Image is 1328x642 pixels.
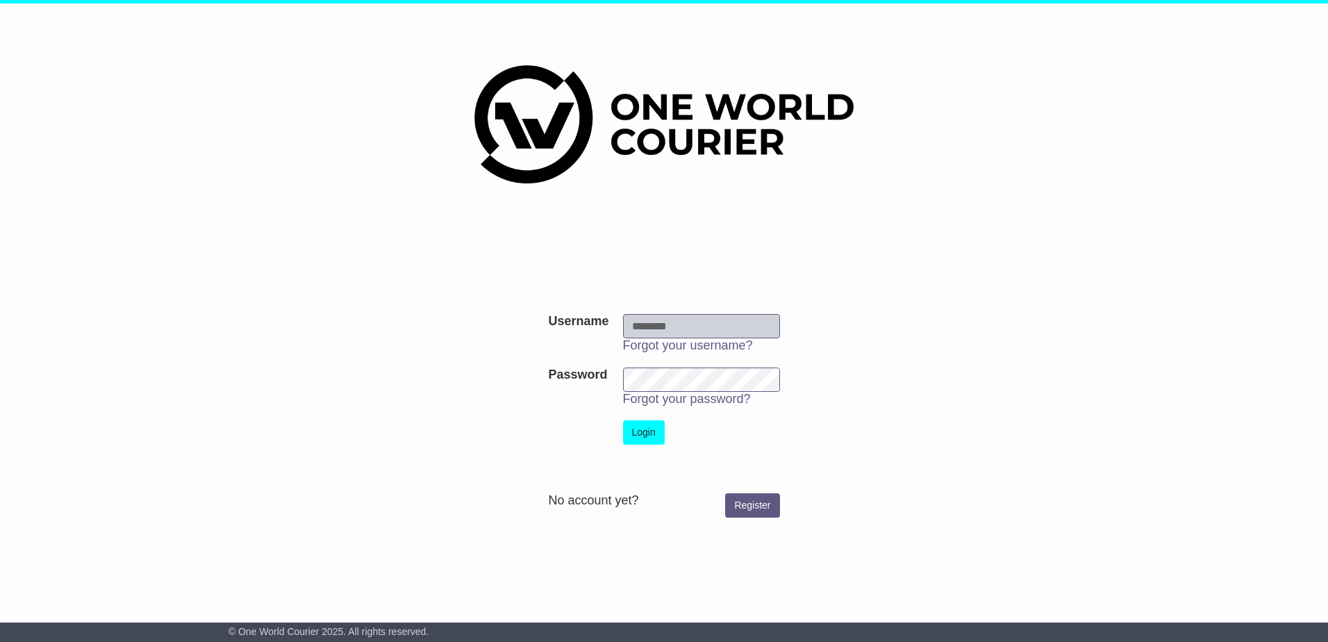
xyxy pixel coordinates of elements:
[548,493,779,509] div: No account yet?
[725,493,779,518] a: Register
[623,420,665,445] button: Login
[548,314,608,329] label: Username
[474,65,854,183] img: One World
[548,368,607,383] label: Password
[623,392,751,406] a: Forgot your password?
[229,626,429,637] span: © One World Courier 2025. All rights reserved.
[623,338,753,352] a: Forgot your username?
